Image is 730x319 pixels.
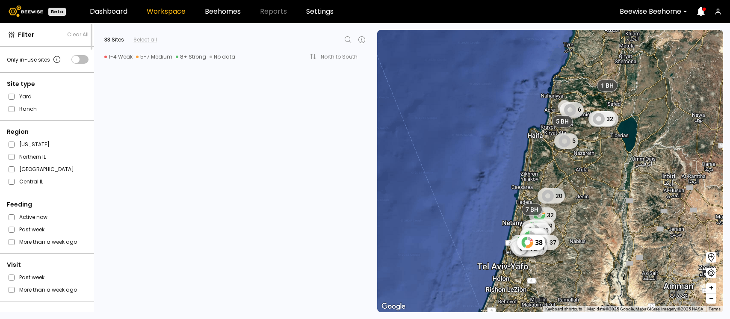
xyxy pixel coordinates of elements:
button: + [706,283,716,293]
div: North to South [321,54,364,59]
span: Filter [18,30,34,39]
a: Dashboard [90,8,127,15]
label: [GEOGRAPHIC_DATA] [19,165,74,174]
div: 8+ Strong [176,53,206,60]
div: Visit [7,260,89,269]
div: Select all [133,36,157,44]
div: Region [7,127,89,136]
div: 37 [532,235,559,250]
div: 1-4 Weak [104,53,133,60]
span: 1 BH [600,82,613,89]
div: 6 [559,102,583,118]
span: Map data ©2025 Google, Mapa GISrael Imagery ©2025 NASA [587,307,703,311]
label: More than a week ago [19,237,77,246]
div: 0 [511,241,524,254]
a: Open this area in Google Maps (opens a new window) [379,301,408,312]
div: Beta [48,8,66,16]
label: Central IL [19,177,43,186]
div: 32 [529,207,556,223]
div: 38 [517,235,545,250]
div: 70 [512,241,539,257]
span: – [709,293,714,304]
label: Past week [19,225,44,234]
div: 0 [523,224,536,236]
span: Reports [260,8,287,15]
div: 0 [558,100,570,113]
div: 32 [588,111,616,127]
label: Past week [19,273,44,282]
label: More than a week ago [19,285,77,294]
a: Terms (opens in new tab) [709,307,721,311]
div: 40 [523,223,551,238]
div: 5 [554,133,578,149]
div: 45 [519,240,547,255]
div: Site type [7,80,89,89]
img: Beewise logo [9,6,43,17]
a: Settings [306,8,334,15]
button: Keyboard shortcuts [545,306,582,312]
span: + [709,283,714,293]
label: Active now [19,213,47,222]
img: Google [379,301,408,312]
div: 40 [509,238,537,254]
div: Feeding [7,200,89,209]
span: 5 BH [556,118,569,125]
div: Only in-use sites [7,54,62,65]
div: 32 [591,111,618,127]
button: Clear All [67,31,89,38]
div: 5-7 Medium [136,53,172,60]
div: 0 [514,242,526,255]
button: – [706,293,716,304]
div: 33 Sites [104,36,124,44]
div: 45 [520,228,547,243]
a: Workspace [147,8,186,15]
div: No data [210,53,235,60]
label: [US_STATE] [19,140,50,149]
div: 59 [527,219,555,234]
div: 20 [538,188,565,204]
div: 17 [519,229,547,245]
label: Ranch [19,104,37,113]
label: Yard [19,92,32,101]
label: Northern IL [19,152,46,161]
a: Beehomes [205,8,241,15]
span: 7 BH [526,206,538,213]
